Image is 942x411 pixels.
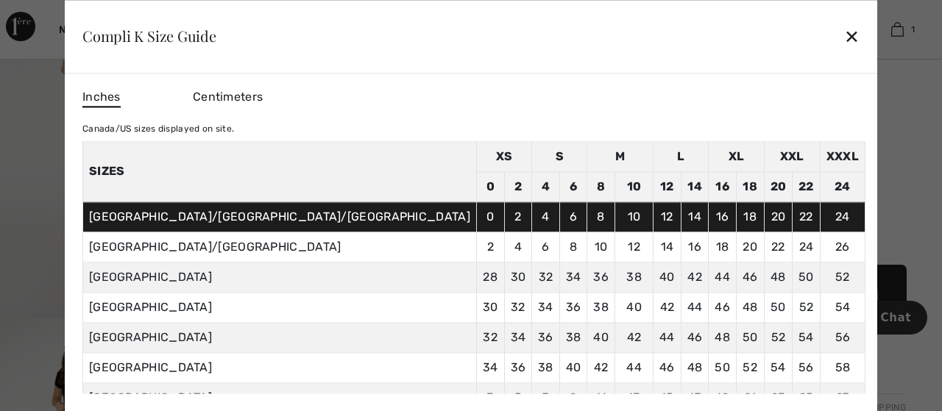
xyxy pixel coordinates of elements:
td: 50 [764,292,793,322]
td: 0 [476,171,504,201]
td: 28 [476,262,504,292]
td: 50 [793,262,821,292]
td: 32 [504,292,532,322]
td: S [532,141,587,171]
td: [GEOGRAPHIC_DATA] [82,262,476,292]
td: 36 [504,352,532,382]
td: 52 [793,292,821,322]
td: 40 [559,352,587,382]
td: 8 [587,171,615,201]
td: 4 [504,232,532,262]
td: 48 [764,262,793,292]
td: 14 [681,201,709,232]
td: 44 [681,292,709,322]
td: M [587,141,654,171]
td: 10 [615,201,653,232]
span: Centimeters [193,90,263,104]
td: 2 [504,171,532,201]
td: 54 [764,352,793,382]
td: 42 [681,262,709,292]
td: 40 [587,322,615,352]
td: 24 [820,171,865,201]
td: 56 [820,322,865,352]
td: XXL [764,141,820,171]
td: 6 [559,171,587,201]
td: 24 [793,232,821,262]
td: 46 [681,322,709,352]
td: 12 [615,232,653,262]
td: 24 [820,201,865,232]
td: [GEOGRAPHIC_DATA] [82,322,476,352]
td: 20 [764,201,793,232]
td: 6 [559,201,587,232]
td: 40 [615,292,653,322]
td: 30 [476,292,504,322]
td: 58 [820,352,865,382]
td: 38 [615,262,653,292]
td: 16 [709,171,737,201]
div: Compli K Size Guide [82,29,216,43]
td: 6 [532,232,560,262]
td: 2 [476,232,504,262]
td: 12 [654,201,681,232]
th: Sizes [82,141,476,201]
td: 46 [736,262,764,292]
td: 38 [532,352,560,382]
td: [GEOGRAPHIC_DATA]/[GEOGRAPHIC_DATA]/[GEOGRAPHIC_DATA] [82,201,476,232]
td: 12 [654,171,681,201]
td: 34 [559,262,587,292]
td: 22 [793,201,821,232]
td: 14 [654,232,681,262]
td: 38 [559,322,587,352]
td: 40 [654,262,681,292]
td: 46 [654,352,681,382]
td: [GEOGRAPHIC_DATA] [82,292,476,322]
td: 20 [736,232,764,262]
td: XL [709,141,764,171]
td: 56 [793,352,821,382]
td: 2 [504,201,532,232]
td: 44 [709,262,737,292]
td: 16 [709,201,737,232]
td: 42 [654,292,681,322]
td: XXXL [820,141,865,171]
td: 32 [476,322,504,352]
td: [GEOGRAPHIC_DATA] [82,352,476,382]
td: 48 [709,322,737,352]
td: 32 [532,262,560,292]
td: 38 [587,292,615,322]
span: Chat [32,10,63,24]
td: 46 [709,292,737,322]
td: 10 [587,232,615,262]
td: 42 [587,352,615,382]
td: 22 [764,232,793,262]
td: 16 [681,232,709,262]
td: 52 [764,322,793,352]
td: 4 [532,171,560,201]
td: 42 [615,322,653,352]
td: 26 [820,232,865,262]
td: 50 [736,322,764,352]
td: 10 [615,171,653,201]
td: XS [476,141,531,171]
td: 18 [736,201,764,232]
td: 54 [793,322,821,352]
td: 4 [532,201,560,232]
td: 22 [793,171,821,201]
td: 36 [559,292,587,322]
td: 44 [615,352,653,382]
td: 54 [820,292,865,322]
td: 20 [764,171,793,201]
div: ✕ [844,21,860,52]
td: 36 [532,322,560,352]
td: 44 [654,322,681,352]
td: 50 [709,352,737,382]
td: 34 [532,292,560,322]
td: 18 [736,171,764,201]
td: 34 [504,322,532,352]
td: 8 [587,201,615,232]
td: [GEOGRAPHIC_DATA]/[GEOGRAPHIC_DATA] [82,232,476,262]
td: 36 [587,262,615,292]
div: Canada/US sizes displayed on site. [82,122,865,135]
td: 34 [476,352,504,382]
